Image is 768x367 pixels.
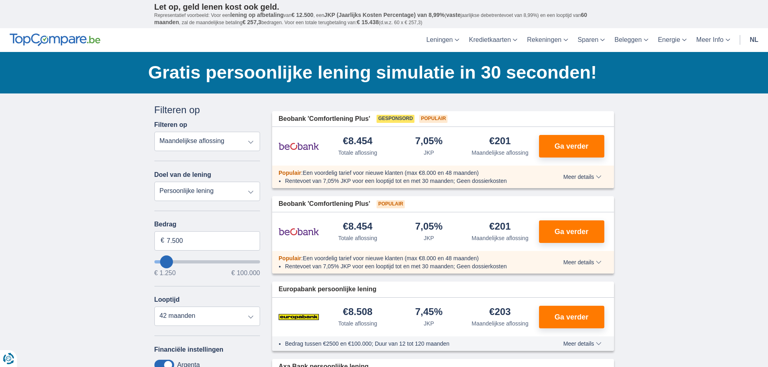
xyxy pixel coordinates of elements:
[554,143,588,150] span: Ga verder
[10,33,100,46] img: TopCompare
[539,135,604,158] button: Ga verder
[377,115,414,123] span: Gesponsord
[272,169,540,177] div: :
[557,340,607,347] button: Meer details
[279,255,301,261] span: Populair
[573,28,610,52] a: Sparen
[279,199,370,209] span: Beobank 'Comfortlening Plus'
[154,221,260,228] label: Bedrag
[291,12,314,18] span: € 12.500
[421,28,464,52] a: Leningen
[472,149,529,157] div: Maandelijkse aflossing
[148,60,614,85] h1: Gratis persoonlijke lening simulatie in 30 seconden!
[303,255,479,261] span: Een voordelig tarief voor nieuwe klanten (max €8.000 en 48 maanden)
[279,136,319,156] img: product.pl.alt Beobank
[415,136,443,147] div: 7,05%
[285,177,534,185] li: Rentevoet van 7,05% JKP voor een looptijd tot en met 30 maanden; Geen dossierkosten
[285,262,534,270] li: Rentevoet van 7,05% JKP voor een looptijd tot en met 30 maanden; Geen dossierkosten
[464,28,522,52] a: Kredietkaarten
[415,222,443,232] div: 7,05%
[285,340,534,348] li: Bedrag tussen €2500 en €100.000; Duur van 12 tot 120 maanden
[279,285,377,294] span: Europabank persoonlijke lening
[489,222,511,232] div: €201
[279,307,319,327] img: product.pl.alt Europabank
[154,2,614,12] p: Let op, geld lenen kost ook geld.
[557,259,607,265] button: Meer details
[343,307,373,318] div: €8.508
[357,19,379,25] span: € 15.438
[338,234,377,242] div: Totale aflossing
[557,174,607,180] button: Meer details
[563,174,601,180] span: Meer details
[161,236,164,245] span: €
[489,307,511,318] div: €203
[563,341,601,346] span: Meer details
[154,12,587,25] span: 60 maanden
[154,346,224,353] label: Financiële instellingen
[424,234,434,242] div: JKP
[472,234,529,242] div: Maandelijkse aflossing
[489,136,511,147] div: €201
[303,170,479,176] span: Een voordelig tarief voor nieuwe klanten (max €8.000 en 48 maanden)
[154,171,211,178] label: Doel van de lening
[279,170,301,176] span: Populair
[563,259,601,265] span: Meer details
[338,319,377,328] div: Totale aflossing
[231,270,260,276] span: € 100.000
[154,270,176,276] span: € 1.250
[415,307,443,318] div: 7,45%
[272,254,540,262] div: :
[154,12,614,26] p: Representatief voorbeeld: Voor een van , een ( jaarlijkse debetrentevoet van 8,99%) en een loopti...
[424,149,434,157] div: JKP
[554,228,588,235] span: Ga verder
[610,28,653,52] a: Beleggen
[377,200,405,208] span: Populair
[279,114,370,124] span: Beobank 'Comfortlening Plus'
[691,28,735,52] a: Meer Info
[343,222,373,232] div: €8.454
[338,149,377,157] div: Totale aflossing
[653,28,691,52] a: Energie
[539,306,604,328] button: Ga verder
[343,136,373,147] div: €8.454
[446,12,461,18] span: vaste
[539,220,604,243] button: Ga verder
[154,121,187,129] label: Filteren op
[324,12,445,18] span: JKP (Jaarlijks Kosten Percentage) van 8,99%
[154,103,260,117] div: Filteren op
[745,28,763,52] a: nl
[424,319,434,328] div: JKP
[419,115,447,123] span: Populair
[472,319,529,328] div: Maandelijkse aflossing
[230,12,283,18] span: lening op afbetaling
[154,296,180,303] label: Looptijd
[279,222,319,242] img: product.pl.alt Beobank
[522,28,572,52] a: Rekeningen
[242,19,261,25] span: € 257,3
[554,313,588,321] span: Ga verder
[154,260,260,263] input: wantToBorrow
